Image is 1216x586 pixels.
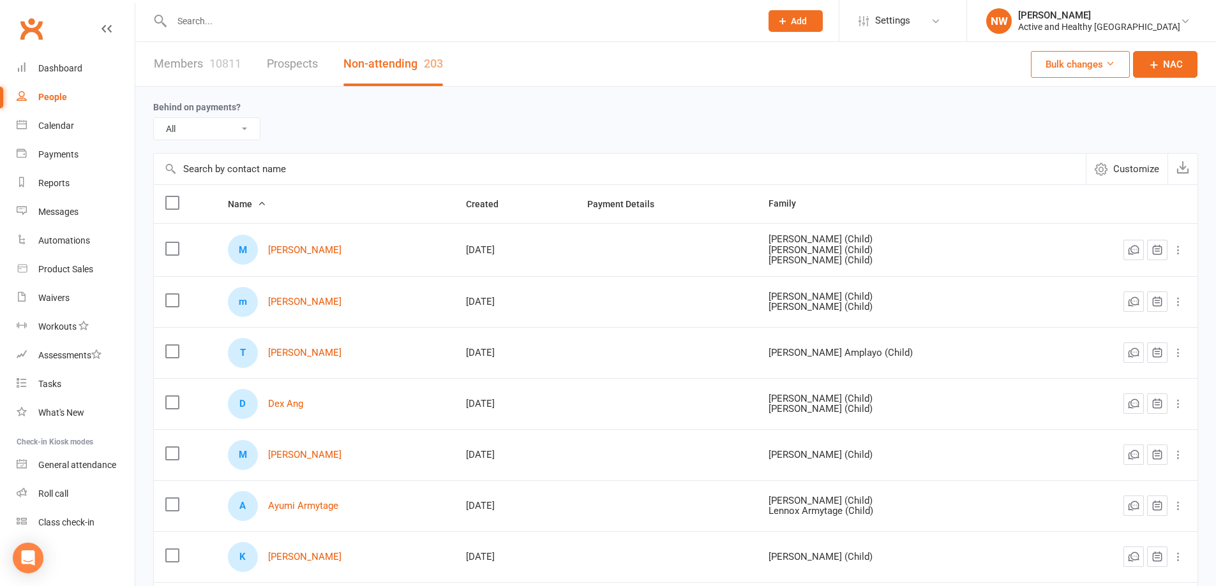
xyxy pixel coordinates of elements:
[168,12,752,30] input: Search...
[466,348,564,358] div: [DATE]
[17,451,135,480] a: General attendance kiosk mode
[268,297,342,307] a: [PERSON_NAME]
[769,506,1037,516] div: Lennox Armytage (Child)
[268,501,338,511] a: Ayumi Armytage
[791,16,807,26] span: Add
[769,291,1037,302] div: [PERSON_NAME] (Child)
[268,450,342,460] a: [PERSON_NAME]
[228,389,258,419] div: D
[17,140,135,169] a: Payments
[587,199,668,209] span: Payment Details
[38,517,94,527] div: Class check-in
[17,370,135,399] a: Tasks
[1031,51,1130,78] button: Bulk changes
[38,321,77,332] div: Workouts
[769,255,1037,266] div: [PERSON_NAME] (Child)
[17,312,135,341] a: Workouts
[38,488,68,499] div: Roll call
[466,199,513,209] span: Created
[769,552,1037,562] div: [PERSON_NAME] (Child)
[466,552,564,562] div: [DATE]
[1113,161,1159,177] span: Customize
[424,57,443,70] div: 203
[769,450,1037,460] div: [PERSON_NAME] (Child)
[769,234,1037,245] div: [PERSON_NAME] (Child)
[13,543,43,573] div: Open Intercom Messenger
[228,287,258,317] div: m
[38,235,90,245] div: Automations
[154,42,241,86] a: Members10811
[769,302,1037,312] div: [PERSON_NAME] (Child)
[17,284,135,312] a: Waivers
[17,508,135,537] a: Class kiosk mode
[38,460,116,470] div: General attendance
[17,54,135,83] a: Dashboard
[38,379,61,389] div: Tasks
[38,264,93,274] div: Product Sales
[769,393,1037,404] div: [PERSON_NAME] (Child)
[228,542,258,572] div: K
[466,245,564,256] div: [DATE]
[38,121,74,131] div: Calendar
[153,102,241,112] label: Behind on payments?
[769,10,823,32] button: Add
[17,480,135,508] a: Roll call
[228,199,266,209] span: Name
[466,297,564,307] div: [DATE]
[228,196,266,212] button: Name
[587,196,668,212] button: Payment Details
[268,399,303,409] a: Dex Ang
[1163,57,1183,72] span: NAC
[1018,10,1180,21] div: [PERSON_NAME]
[38,63,82,73] div: Dashboard
[17,112,135,140] a: Calendar
[17,226,135,255] a: Automations
[38,92,67,102] div: People
[17,169,135,198] a: Reports
[228,235,258,265] div: M
[228,491,258,521] div: A
[769,404,1037,414] div: [PERSON_NAME] (Child)
[466,450,564,460] div: [DATE]
[17,198,135,226] a: Messages
[38,293,70,303] div: Waivers
[17,255,135,284] a: Product Sales
[154,154,1086,184] input: Search by contact name
[15,13,47,45] a: Clubworx
[466,501,564,511] div: [DATE]
[228,338,258,368] div: T
[986,8,1012,34] div: NW
[17,341,135,370] a: Assessments
[875,6,910,35] span: Settings
[38,350,101,360] div: Assessments
[769,495,1037,506] div: [PERSON_NAME] (Child)
[17,399,135,427] a: What's New
[268,245,342,256] a: [PERSON_NAME]
[38,149,79,159] div: Payments
[228,440,258,470] div: M
[757,185,1049,223] th: Family
[343,42,443,86] a: Non-attending203
[209,57,241,70] div: 10811
[267,42,318,86] a: Prospects
[268,552,342,562] a: [PERSON_NAME]
[466,196,513,212] button: Created
[268,348,342,358] a: [PERSON_NAME]
[769,348,1037,358] div: [PERSON_NAME] Amplayo (Child)
[17,83,135,112] a: People
[769,245,1037,256] div: [PERSON_NAME] (Child)
[38,178,70,188] div: Reports
[1086,154,1167,184] button: Customize
[38,407,84,418] div: What's New
[38,207,79,217] div: Messages
[466,399,564,409] div: [DATE]
[1133,51,1197,78] a: NAC
[1018,21,1180,33] div: Active and Healthy [GEOGRAPHIC_DATA]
